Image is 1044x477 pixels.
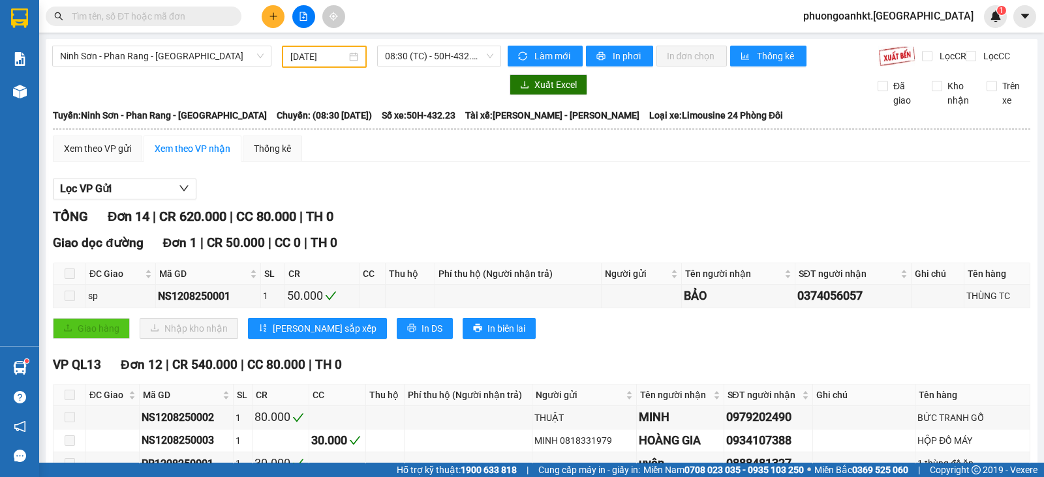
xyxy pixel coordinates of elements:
span: | [268,235,271,250]
span: notification [14,420,26,433]
span: sort-ascending [258,323,268,334]
div: PR1208250001 [142,455,231,472]
span: printer [473,323,482,334]
td: HOÀNG GIA [637,429,724,452]
div: Xem theo VP nhận [155,141,230,156]
span: Tên người nhận [640,388,711,402]
strong: 0369 525 060 [852,465,908,475]
span: Chuyến: (08:30 [DATE]) [277,108,372,123]
th: SL [234,384,252,406]
span: message [14,450,26,462]
td: 0888481327 [724,452,814,475]
div: 0934107388 [726,431,811,450]
span: Tài xế: [PERSON_NAME] - [PERSON_NAME] [465,108,639,123]
button: downloadNhập kho nhận [140,318,238,339]
span: Mã GD [159,267,248,281]
span: TH 0 [315,357,342,372]
td: uyên [637,452,724,475]
span: printer [407,323,416,334]
span: check [325,290,337,302]
span: Miền Nam [643,463,804,477]
span: 08:30 (TC) - 50H-432.23 [385,46,493,66]
img: solution-icon [13,52,27,66]
th: Phí thu hộ (Người nhận trả) [435,263,602,285]
span: CR 50.000 [207,235,265,250]
span: [PERSON_NAME] sắp xếp [273,321,376,336]
span: Đơn 14 [108,209,149,224]
button: bar-chartThống kê [730,46,806,66]
span: CC 80.000 [247,357,305,372]
div: MINH 0818331979 [534,433,634,448]
button: plus [262,5,284,28]
span: printer [596,51,607,62]
span: In phơi [613,49,643,63]
input: Tìm tên, số ĐT hoặc mã đơn [72,9,226,23]
div: 80.000 [254,408,307,426]
span: Thống kê [757,49,796,63]
span: Miền Bắc [814,463,908,477]
th: Ghi chú [813,384,915,406]
span: Xuất Excel [534,78,577,92]
div: NS1208250003 [142,432,231,448]
span: 1 [999,6,1004,15]
span: ⚪️ [807,467,811,472]
div: 30.000 [254,454,307,472]
span: Lọc VP Gửi [60,181,112,197]
img: warehouse-icon [13,361,27,375]
button: sort-ascending[PERSON_NAME] sắp xếp [248,318,387,339]
span: phuongoanhkt.[GEOGRAPHIC_DATA] [793,8,984,24]
span: | [299,209,303,224]
span: plus [269,12,278,21]
div: 1 [236,433,249,448]
img: logo-vxr [11,8,28,28]
span: question-circle [14,391,26,403]
div: 30.000 [311,431,363,450]
td: 0934107388 [724,429,814,452]
span: CC 0 [275,235,301,250]
span: download [520,80,529,91]
div: sp [88,289,153,303]
span: Mã GD [143,388,220,402]
span: TH 0 [311,235,337,250]
span: CR 620.000 [159,209,226,224]
button: printerIn DS [397,318,453,339]
span: Người gửi [605,267,668,281]
th: SL [261,263,285,285]
div: THUẬT [534,411,634,425]
span: | [241,357,244,372]
button: downloadXuất Excel [510,74,587,95]
span: check [292,412,304,424]
span: down [179,183,189,194]
span: Hỗ trợ kỹ thuật: [397,463,517,477]
th: Thu hộ [386,263,436,285]
span: SĐT người nhận [799,267,898,281]
button: syncLàm mới [508,46,583,66]
button: printerIn phơi [586,46,653,66]
th: CR [253,384,309,406]
span: Kho nhận [942,79,976,108]
span: In DS [422,321,442,336]
span: Cung cấp máy in - giấy in: [538,463,640,477]
span: Đơn 12 [121,357,162,372]
td: NS1208250001 [156,285,262,308]
span: | [918,463,920,477]
div: NS1208250001 [158,288,259,304]
b: Tuyến: Ninh Sơn - Phan Rang - [GEOGRAPHIC_DATA] [53,110,267,121]
span: | [304,235,307,250]
th: CC [309,384,366,406]
button: file-add [292,5,315,28]
span: ĐC Giao [89,388,126,402]
strong: 0708 023 035 - 0935 103 250 [684,465,804,475]
span: Trên xe [997,79,1031,108]
sup: 1 [25,359,29,363]
span: Loại xe: Limousine 24 Phòng Đôi [649,108,783,123]
div: HOÀNG GIA [639,431,722,450]
div: Xem theo VP gửi [64,141,131,156]
span: Làm mới [534,49,572,63]
div: 50.000 [287,287,357,305]
span: | [153,209,156,224]
img: warehouse-icon [13,85,27,98]
th: Thu hộ [366,384,405,406]
div: BỨC TRANH GỖ [917,411,1028,425]
td: BẢO [682,285,795,308]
